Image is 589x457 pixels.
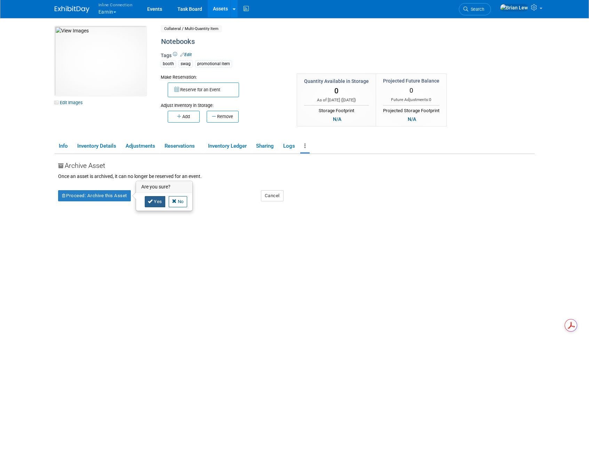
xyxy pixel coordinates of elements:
[168,83,239,97] button: Reserve for an Event
[58,190,131,201] button: Proceed: Archive this Asset
[406,115,418,123] div: N/A
[161,52,477,72] div: Tags
[73,140,120,152] a: Inventory Details
[459,3,491,15] a: Search
[98,1,133,8] span: Inline Connection
[468,7,484,12] span: Search
[169,196,187,207] a: No
[55,26,146,96] img: View Images
[304,97,369,103] div: As of [DATE] ( )
[160,140,202,152] a: Reservations
[383,97,439,103] div: Future Adjustments:
[429,97,431,102] span: 0
[207,111,239,123] button: Remove
[500,4,528,11] img: Brian Lew
[145,196,165,207] a: Yes
[342,98,355,102] span: [DATE]
[168,111,200,123] button: Add
[383,77,439,84] div: Projected Future Balance
[383,105,439,114] div: Projected Storage Footprint
[178,60,193,68] div: swag
[279,140,299,152] a: Logs
[58,161,535,173] div: Archive Asset
[58,173,535,180] div: Once an asset is archived, it can no longer be reserved for an event.
[161,73,287,80] div: Make Reservation:
[161,60,176,68] div: booth
[159,36,477,48] div: Notebooks
[195,60,232,68] div: promotional item
[161,97,287,109] div: Adjust Inventory in Storage:
[180,52,192,57] a: Edit
[304,78,369,85] div: Quantity Available in Storage
[252,140,278,152] a: Sharing
[334,87,339,95] span: 0
[331,115,343,123] div: N/A
[136,181,192,193] h3: Are you sure?
[55,98,86,107] a: Edit Images
[409,86,413,94] span: 0
[55,140,72,152] a: Info
[304,105,369,114] div: Storage Footprint
[55,6,89,13] img: ExhibitDay
[261,190,284,201] button: Cancel
[161,25,222,32] span: Collateral / Multi-Quantity Item
[121,140,159,152] a: Adjustments
[204,140,250,152] a: Inventory Ledger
